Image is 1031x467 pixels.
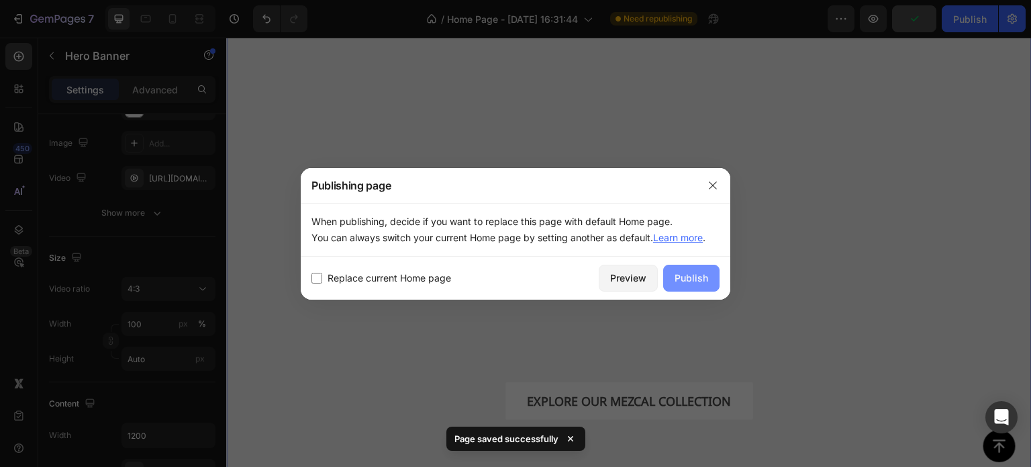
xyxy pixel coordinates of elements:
a: Learn more [653,232,703,243]
button: Publish [663,265,720,292]
button: Preview [599,265,658,292]
p: EXPLORE OUR MEZCAL COLLECTION [301,353,505,374]
div: Publish [675,271,708,285]
div: Preview [610,271,646,285]
div: Open Intercom Messenger [985,401,1018,433]
p: Page saved successfully [454,432,558,445]
span: Replace current Home page [328,270,451,286]
p: When publishing, decide if you want to replace this page with default Home page. You can always s... [311,214,720,246]
button: <p>EXPLORE OUR MEZCAL COLLECTION</p> [279,345,527,382]
div: Publishing page [301,168,695,203]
